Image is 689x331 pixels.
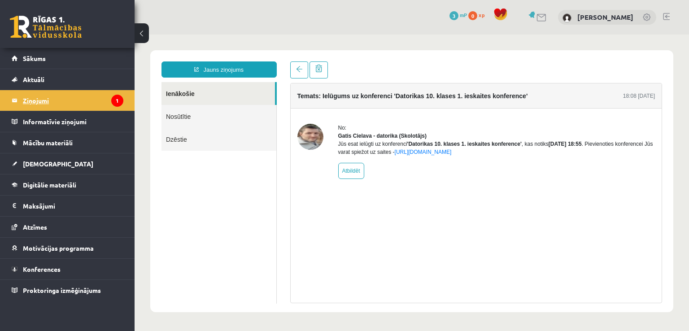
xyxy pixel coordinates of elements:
a: Proktoringa izmēģinājums [12,280,123,301]
span: Mācību materiāli [23,139,73,147]
img: Oskars Plikšs [563,13,571,22]
a: Rīgas 1. Tālmācības vidusskola [10,16,82,38]
a: 3 mP [449,11,467,18]
span: [DEMOGRAPHIC_DATA] [23,160,93,168]
a: [DEMOGRAPHIC_DATA] [12,153,123,174]
a: Atzīmes [12,217,123,237]
div: 18:08 [DATE] [488,57,520,65]
legend: Informatīvie ziņojumi [23,111,123,132]
span: Sākums [23,54,46,62]
a: [PERSON_NAME] [577,13,633,22]
a: Dzēstie [27,93,142,116]
a: Sākums [12,48,123,69]
a: Digitālie materiāli [12,174,123,195]
a: Jauns ziņojums [27,27,142,43]
legend: Ziņojumi [23,90,123,111]
a: Mācību materiāli [12,132,123,153]
a: Maksājumi [12,196,123,216]
span: Proktoringa izmēģinājums [23,286,101,294]
span: mP [460,11,467,18]
span: 0 [468,11,477,20]
b: 'Datorikas 10. klases 1. ieskaites konference' [273,106,387,113]
span: Motivācijas programma [23,244,94,252]
h4: Temats: Ielūgums uz konferenci 'Datorikas 10. klases 1. ieskaites konference' [163,58,393,65]
a: Aktuāli [12,69,123,90]
legend: Maksājumi [23,196,123,216]
span: 3 [449,11,458,20]
b: [DATE] 18:55 [414,106,447,113]
span: Aktuāli [23,75,44,83]
div: Jūs esat ielūgti uz konferenci , kas notiks . Pievienoties konferencei Jūs varat spiežot uz saites - [204,105,521,122]
span: Atzīmes [23,223,47,231]
a: Ziņojumi1 [12,90,123,111]
a: [URL][DOMAIN_NAME] [260,114,317,121]
div: No: [204,89,521,97]
a: 0 xp [468,11,489,18]
span: xp [479,11,484,18]
i: 1 [111,95,123,107]
a: Motivācijas programma [12,238,123,258]
a: Nosūtītie [27,70,142,93]
a: Ienākošie [27,48,140,70]
span: Konferences [23,265,61,273]
a: Atbildēt [204,128,230,144]
a: Konferences [12,259,123,279]
span: Digitālie materiāli [23,181,76,189]
img: Gatis Cielava - datorika [163,89,189,115]
strong: Gatis Cielava - datorika (Skolotājs) [204,98,292,105]
a: Informatīvie ziņojumi [12,111,123,132]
